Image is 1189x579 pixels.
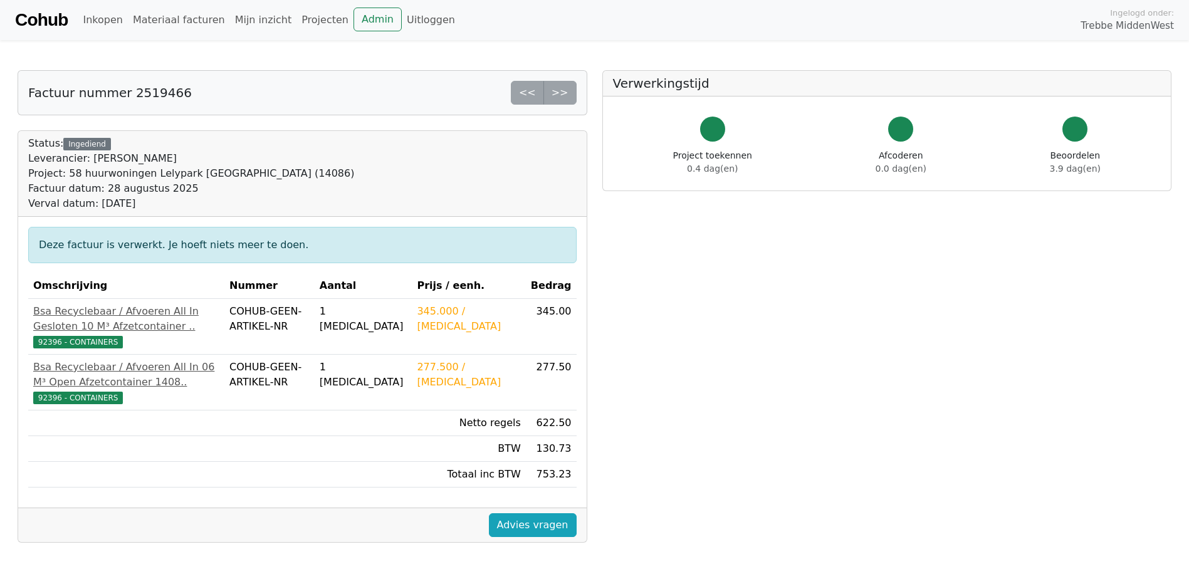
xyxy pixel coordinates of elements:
td: Netto regels [412,410,525,436]
div: Afcoderen [876,149,926,175]
span: 0.4 dag(en) [687,164,738,174]
div: 345.000 / [MEDICAL_DATA] [417,304,520,334]
td: COHUB-GEEN-ARTIKEL-NR [224,355,315,410]
div: 277.500 / [MEDICAL_DATA] [417,360,520,390]
td: 345.00 [526,299,577,355]
span: 92396 - CONTAINERS [33,336,123,348]
span: Ingelogd onder: [1110,7,1174,19]
div: Factuur datum: 28 augustus 2025 [28,181,354,196]
a: Bsa Recyclebaar / Afvoeren All In 06 M³ Open Afzetcontainer 1408..92396 - CONTAINERS [33,360,219,405]
a: Bsa Recyclebaar / Afvoeren All In Gesloten 10 M³ Afzetcontainer ..92396 - CONTAINERS [33,304,219,349]
span: 0.0 dag(en) [876,164,926,174]
div: Beoordelen [1050,149,1101,175]
a: Inkopen [78,8,127,33]
div: Verval datum: [DATE] [28,196,354,211]
th: Nummer [224,273,315,299]
td: COHUB-GEEN-ARTIKEL-NR [224,299,315,355]
td: Totaal inc BTW [412,462,525,488]
span: 3.9 dag(en) [1050,164,1101,174]
th: Prijs / eenh. [412,273,525,299]
h5: Verwerkingstijd [613,76,1161,91]
h5: Factuur nummer 2519466 [28,85,192,100]
span: 92396 - CONTAINERS [33,392,123,404]
td: 130.73 [526,436,577,462]
td: 753.23 [526,462,577,488]
div: Bsa Recyclebaar / Afvoeren All In Gesloten 10 M³ Afzetcontainer .. [33,304,219,334]
a: Projecten [296,8,354,33]
div: Ingediend [63,138,110,150]
a: Cohub [15,5,68,35]
div: Deze factuur is verwerkt. Je hoeft niets meer te doen. [28,227,577,263]
a: Uitloggen [402,8,460,33]
div: Leverancier: [PERSON_NAME] [28,151,354,166]
a: Materiaal facturen [128,8,230,33]
div: Project toekennen [673,149,752,175]
td: BTW [412,436,525,462]
th: Bedrag [526,273,577,299]
div: 1 [MEDICAL_DATA] [320,360,407,390]
th: Aantal [315,273,412,299]
th: Omschrijving [28,273,224,299]
a: Mijn inzicht [230,8,297,33]
div: Bsa Recyclebaar / Afvoeren All In 06 M³ Open Afzetcontainer 1408.. [33,360,219,390]
div: Project: 58 huurwoningen Lelypark [GEOGRAPHIC_DATA] (14086) [28,166,354,181]
div: 1 [MEDICAL_DATA] [320,304,407,334]
span: Trebbe MiddenWest [1081,19,1174,33]
a: Advies vragen [489,513,577,537]
td: 277.50 [526,355,577,410]
div: Status: [28,136,354,211]
a: Admin [354,8,402,31]
td: 622.50 [526,410,577,436]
